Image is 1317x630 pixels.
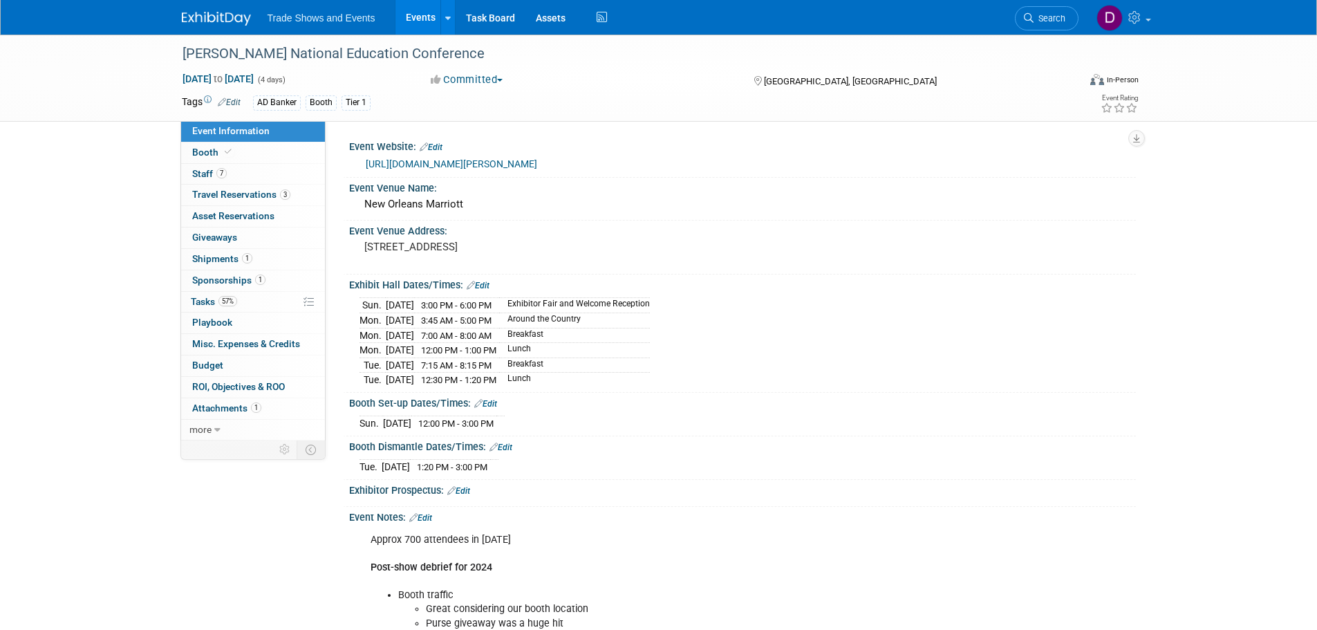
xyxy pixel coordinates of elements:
div: Event Format [997,72,1139,93]
div: Booth [306,95,337,110]
a: Misc. Expenses & Credits [181,334,325,355]
span: Staff [192,168,227,179]
a: Budget [181,355,325,376]
td: Tue. [359,460,382,474]
span: 1:20 PM - 3:00 PM [417,462,487,472]
div: Event Venue Address: [349,221,1136,238]
span: 7:15 AM - 8:15 PM [421,360,492,371]
td: Breakfast [499,328,650,343]
span: Booth [192,147,234,158]
img: ExhibitDay [182,12,251,26]
img: Deb Leadbetter [1096,5,1123,31]
div: Tier 1 [342,95,371,110]
a: Playbook [181,313,325,333]
td: [DATE] [386,298,414,313]
a: Edit [218,98,241,107]
i: Booth reservation complete [225,148,232,156]
a: Edit [409,513,432,523]
span: Asset Reservations [192,210,274,221]
div: In-Person [1106,75,1139,85]
a: Giveaways [181,228,325,248]
span: 12:00 PM - 1:00 PM [421,345,496,355]
span: 1 [255,275,265,285]
td: [DATE] [386,373,414,387]
span: Playbook [192,317,232,328]
span: 57% [218,296,237,306]
li: Booth traffic [398,589,975,630]
span: 12:00 PM - 3:00 PM [418,418,494,429]
td: Tue. [359,358,386,373]
td: Lunch [499,373,650,387]
span: Shipments [192,253,252,264]
pre: [STREET_ADDRESS] [364,241,662,253]
td: Sun. [359,416,383,431]
td: [DATE] [383,416,411,431]
td: Toggle Event Tabs [297,441,325,458]
td: Around the Country [499,313,650,328]
td: Exhibitor Fair and Welcome Reception [499,298,650,313]
a: Staff7 [181,164,325,185]
span: Search [1034,13,1065,24]
td: [DATE] [386,313,414,328]
img: Format-Inperson.png [1090,74,1104,85]
b: Post-show debrief for 2024 [371,562,492,573]
span: 7:00 AM - 8:00 AM [421,331,492,341]
td: Breakfast [499,358,650,373]
a: [URL][DOMAIN_NAME][PERSON_NAME] [366,158,537,169]
div: [PERSON_NAME] National Education Conference [178,41,1058,66]
td: Personalize Event Tab Strip [273,441,297,458]
span: [GEOGRAPHIC_DATA], [GEOGRAPHIC_DATA] [764,76,937,86]
td: [DATE] [386,343,414,358]
span: Travel Reservations [192,189,290,200]
a: Attachments1 [181,398,325,419]
li: Great considering our booth location [426,602,975,616]
td: [DATE] [382,460,410,474]
div: Booth Dismantle Dates/Times: [349,436,1136,454]
div: Event Notes: [349,507,1136,525]
a: Search [1015,6,1078,30]
span: Tasks [191,296,237,307]
span: 3:45 AM - 5:00 PM [421,315,492,326]
td: Tue. [359,373,386,387]
td: Sun. [359,298,386,313]
span: (4 days) [256,75,286,84]
a: more [181,420,325,441]
span: 3 [280,189,290,200]
span: Trade Shows and Events [268,12,375,24]
td: Tags [182,95,241,111]
a: Sponsorships1 [181,270,325,291]
span: [DATE] [DATE] [182,73,254,85]
a: Shipments1 [181,249,325,270]
div: Event Website: [349,136,1136,154]
a: Event Information [181,121,325,142]
a: Tasks57% [181,292,325,313]
span: more [189,424,212,435]
span: 12:30 PM - 1:20 PM [421,375,496,385]
div: Event Rating [1101,95,1138,102]
a: ROI, Objectives & ROO [181,377,325,398]
td: Lunch [499,343,650,358]
td: [DATE] [386,328,414,343]
button: Committed [426,73,508,87]
div: AD Banker [253,95,301,110]
div: Booth Set-up Dates/Times: [349,393,1136,411]
span: Giveaways [192,232,237,243]
a: Booth [181,142,325,163]
a: Edit [420,142,442,152]
div: Event Venue Name: [349,178,1136,195]
span: Attachments [192,402,261,414]
span: 1 [251,402,261,413]
td: Mon. [359,343,386,358]
a: Travel Reservations3 [181,185,325,205]
a: Edit [489,443,512,452]
a: Edit [467,281,489,290]
span: ROI, Objectives & ROO [192,381,285,392]
span: Budget [192,360,223,371]
td: Mon. [359,328,386,343]
a: Edit [447,486,470,496]
a: Asset Reservations [181,206,325,227]
td: [DATE] [386,358,414,373]
div: New Orleans Marriott [359,194,1125,215]
span: to [212,73,225,84]
span: Event Information [192,125,270,136]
